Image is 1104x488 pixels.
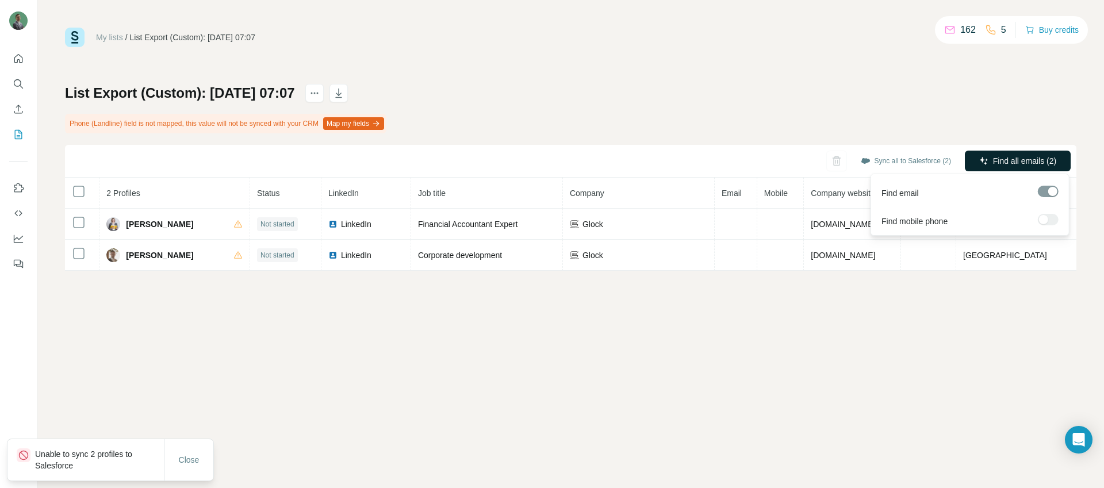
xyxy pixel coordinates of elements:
span: LinkedIn [341,249,371,261]
button: Quick start [9,48,28,69]
span: Financial Accountant Expert [418,220,518,229]
button: Enrich CSV [9,99,28,120]
span: [GEOGRAPHIC_DATA] [963,251,1047,260]
div: List Export (Custom): [DATE] 07:07 [130,32,255,43]
span: Corporate development [418,251,502,260]
p: 162 [960,23,976,37]
button: My lists [9,124,28,145]
img: Avatar [106,248,120,262]
p: 5 [1001,23,1006,37]
span: LinkedIn [341,218,371,230]
span: Glock [582,218,603,230]
div: Open Intercom Messenger [1065,426,1092,454]
img: company-logo [570,251,579,260]
span: [DOMAIN_NAME] [811,251,875,260]
button: Sync all to Salesforce (2) [853,152,959,170]
span: Close [179,454,200,466]
button: Feedback [9,253,28,274]
button: Use Surfe on LinkedIn [9,178,28,198]
span: Find all emails (2) [993,155,1056,167]
span: [PERSON_NAME] [126,218,193,230]
button: Search [9,74,28,94]
img: Avatar [106,217,120,231]
span: Not started [260,219,294,229]
div: Phone (Landline) field is not mapped, this value will not be synced with your CRM [65,114,386,133]
img: Avatar [9,11,28,30]
span: LinkedIn [328,189,359,198]
img: LinkedIn logo [328,220,338,229]
span: Email [722,189,742,198]
button: Find all emails (2) [965,151,1071,171]
li: / [125,32,128,43]
button: Map my fields [323,117,384,130]
span: [DOMAIN_NAME] [811,220,875,229]
button: Buy credits [1025,22,1079,38]
img: Surfe Logo [65,28,85,47]
span: 2 Profiles [106,189,140,198]
button: Dashboard [9,228,28,249]
button: Use Surfe API [9,203,28,224]
span: Not started [260,250,294,260]
span: Mobile [764,189,788,198]
span: [PERSON_NAME] [126,249,193,261]
span: Status [257,189,280,198]
span: Find email [881,187,919,199]
span: Job title [418,189,446,198]
a: My lists [96,33,123,42]
span: Find mobile phone [881,216,948,227]
span: Company [570,189,604,198]
h1: List Export (Custom): [DATE] 07:07 [65,84,295,102]
button: Close [171,449,208,470]
span: Glock [582,249,603,261]
img: company-logo [570,220,579,229]
p: Unable to sync 2 profiles to Salesforce [35,448,164,471]
span: Company website [811,189,875,198]
img: LinkedIn logo [328,251,338,260]
button: actions [305,84,324,102]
